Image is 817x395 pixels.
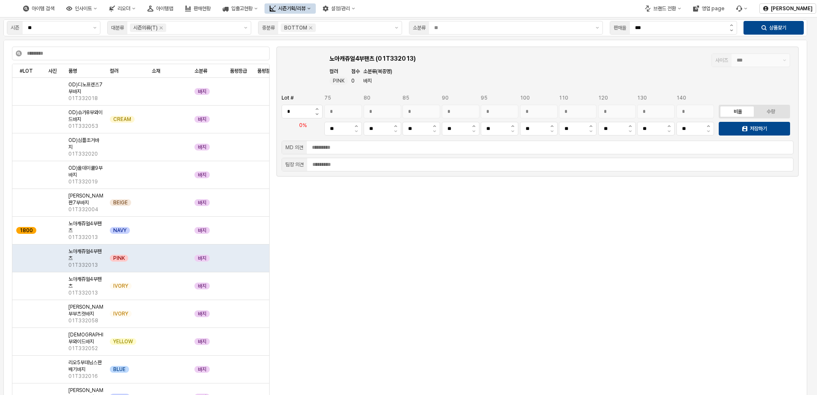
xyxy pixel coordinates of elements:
[640,3,686,14] div: 브랜드 전환
[364,95,370,101] span: 80
[755,108,788,115] label: 수량
[156,6,173,12] div: 아이템맵
[68,81,103,95] span: OD)디노프렌즈7부바지
[703,122,714,129] button: 증가
[759,3,816,14] button: [PERSON_NAME]
[68,137,103,150] span: OD)심플조거바지
[625,122,635,129] button: 증가
[20,227,33,234] span: 1800
[284,24,307,32] div: BOTTOM
[68,359,103,373] span: 리오5부데님스판배기바지
[68,373,98,380] span: 01T332016
[68,206,98,213] span: 01T332004
[257,68,274,74] span: 품평점수
[278,6,306,12] div: 시즌기획/리뷰
[329,55,703,62] h6: 노아캐쥬얼4부팬츠 (01T332013)
[390,122,401,129] button: 증가
[68,331,103,345] span: [DEMOGRAPHIC_DATA]7부와이드바지
[468,122,479,129] button: 증가
[68,150,98,157] span: 01T332020
[520,95,530,101] span: 100
[230,68,247,74] span: 품평등급
[18,3,59,14] button: 아이템 검색
[598,95,608,101] span: 120
[111,24,124,32] div: 대분류
[676,95,686,101] span: 140
[547,122,557,129] button: 증가
[331,6,350,12] div: 설정/관리
[68,276,103,289] span: 노아캐쥬얼4부팬츠
[68,95,98,102] span: 01T332018
[767,109,775,115] div: 수량
[198,227,206,234] span: 바지
[68,304,103,317] span: [PERSON_NAME]7부부츠컷바지
[734,109,742,115] div: 비율
[68,123,98,130] span: 01T332053
[198,116,206,123] span: 바지
[231,6,253,12] div: 입출고현황
[592,21,602,34] button: 제안 사항 표시
[351,77,355,85] span: 0
[351,122,361,129] button: 증가
[142,3,178,14] button: 아이템맵
[653,6,676,12] div: 브랜드 전환
[317,3,360,14] div: 설정/관리
[68,234,98,241] span: 01T332013
[507,122,518,129] button: 증가
[113,227,126,234] span: NAVY
[152,68,160,74] span: 소재
[585,122,596,129] button: 증가
[68,220,103,234] span: 노아캐쥬얼4부팬츠
[481,95,488,101] span: 95
[688,3,729,14] button: 영업 page
[363,77,372,85] span: 바지
[719,122,790,136] button: 저장하기
[637,95,647,101] span: 130
[198,199,206,206] span: 바지
[61,3,102,14] button: 인사이트
[363,68,392,74] span: 소분류(복종명)
[180,3,216,14] button: 판매현황
[68,262,98,268] span: 01T332013
[113,199,128,206] span: BEIGE
[726,21,737,28] button: 증가
[198,283,206,289] span: 바지
[198,338,206,345] span: 바지
[442,95,449,101] span: 90
[68,317,98,324] span: 01T332058
[264,3,316,14] button: 시즌기획/리뷰
[726,28,737,35] button: 감소
[333,77,344,85] span: PINK
[324,95,331,101] span: 75
[391,21,402,34] button: 제안 사항 표시
[750,125,767,132] p: 저장하기
[262,24,275,32] div: 중분류
[329,68,338,74] span: 컬러
[194,68,207,74] span: 소분류
[68,68,77,74] span: 품명
[769,24,786,31] p: 상품찾기
[429,122,440,129] button: 증가
[702,6,724,12] div: 영업 page
[113,283,128,289] span: IVORY
[413,24,426,32] div: 소분류
[312,105,322,112] button: Lot # 증가
[241,21,251,34] button: 제안 사항 표시
[113,310,128,317] span: IVORY
[403,95,409,101] span: 85
[68,345,98,352] span: 01T332052
[113,366,126,373] span: BLUE
[722,108,755,115] label: 비율
[285,121,321,129] p: 0%
[198,366,206,373] span: 바지
[75,6,92,12] div: 인사이트
[198,144,206,150] span: 바지
[32,6,54,12] div: 아이템 검색
[110,68,118,74] span: 컬러
[744,21,804,35] button: 상품찾기
[198,88,206,95] span: 바지
[217,3,263,14] div: 입출고현황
